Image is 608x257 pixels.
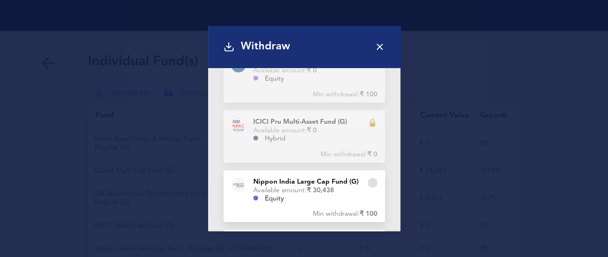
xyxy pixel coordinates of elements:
[253,118,347,126] div: I C I C I P r u M u l t i - A s s e t F u n d ( G )
[307,68,317,74] strong: ₹ 0
[253,135,347,143] div: Hybrid
[253,178,359,186] div: N i p p o n I n d i a L a r g e C a p F u n d ( G )
[313,92,360,98] span: Min withdrawal:
[360,211,377,217] strong: ₹ 100
[253,187,307,194] span: Available amount:
[231,178,246,192] img: Nippon India Large Cap Fund (G)
[313,211,360,217] span: Min withdrawal:
[253,75,337,83] div: Equity
[253,68,307,74] span: Available amount:
[241,40,368,53] h1: Withdraw
[360,92,377,98] strong: ₹ 100
[253,195,359,203] div: Equity
[231,118,246,132] img: ICICI Pru Multi-Asset Fund (G)
[307,128,317,134] strong: ₹ 0
[367,152,377,158] strong: ₹ 0
[307,187,334,194] strong: ₹ 30,438
[321,152,367,158] span: Min withdrawal:
[253,128,307,134] span: Available amount:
